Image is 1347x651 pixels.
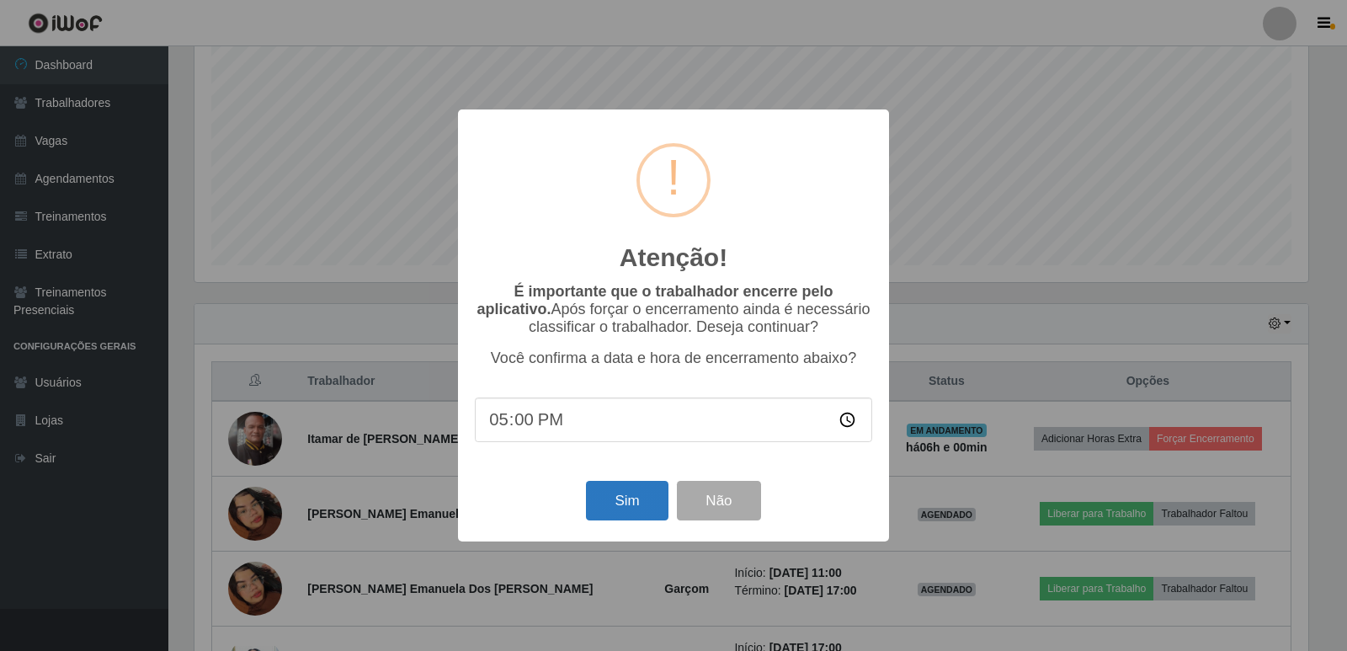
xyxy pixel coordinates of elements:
[586,481,668,520] button: Sim
[477,283,833,317] b: É importante que o trabalhador encerre pelo aplicativo.
[475,350,872,367] p: Você confirma a data e hora de encerramento abaixo?
[475,283,872,336] p: Após forçar o encerramento ainda é necessário classificar o trabalhador. Deseja continuar?
[677,481,760,520] button: Não
[620,243,727,273] h2: Atenção!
